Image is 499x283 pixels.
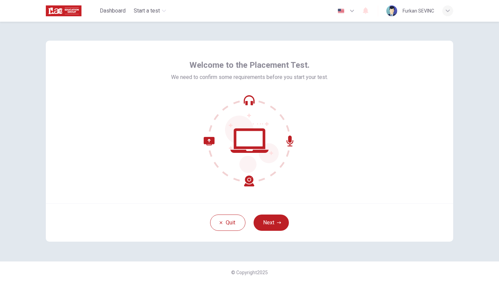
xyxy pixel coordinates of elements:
[46,4,81,18] img: ILAC logo
[386,5,397,16] img: Profile picture
[171,73,328,81] span: We need to confirm some requirements before you start your test.
[100,7,126,15] span: Dashboard
[403,7,434,15] div: Furkan SEVINC
[337,8,345,14] img: en
[131,5,169,17] button: Start a test
[231,270,268,275] span: © Copyright 2025
[134,7,160,15] span: Start a test
[189,60,310,70] span: Welcome to the Placement Test.
[97,5,128,17] button: Dashboard
[254,215,289,231] button: Next
[46,4,97,18] a: ILAC logo
[210,215,245,231] button: Quit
